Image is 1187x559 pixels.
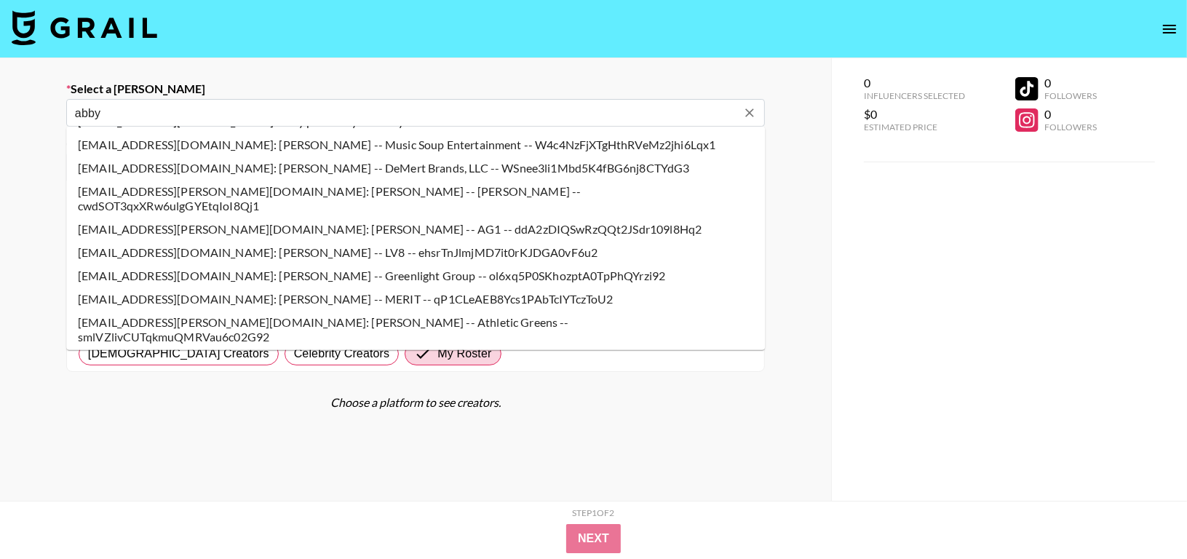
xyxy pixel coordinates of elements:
button: open drawer [1155,15,1184,44]
li: [EMAIL_ADDRESS][DOMAIN_NAME]: [PERSON_NAME] -- Greenlight Group -- ol6xq5P0SKhozptA0TpPhQYrzi92 [66,264,765,288]
li: [EMAIL_ADDRESS][DOMAIN_NAME]: [PERSON_NAME] -- Music Soup Entertainment -- W4c4NzFjXTgHthRVeMz2jh... [66,133,765,156]
span: My Roster [437,345,491,362]
li: [EMAIL_ADDRESS][PERSON_NAME][DOMAIN_NAME]: [PERSON_NAME] -- AG1 -- ddA2zDIQSwRzQQt2JSdr109l8Hq2 [66,218,765,241]
label: Select a [PERSON_NAME] [66,82,765,96]
span: Celebrity Creators [294,345,390,362]
div: Step 1 of 2 [573,507,615,518]
div: 0 [864,76,965,90]
div: 0 [1044,76,1097,90]
li: [EMAIL_ADDRESS][DOMAIN_NAME]: [PERSON_NAME] -- DeMert Brands, LLC -- WSnee3li1Mbd5K4fBG6nj8CTYdG3 [66,156,765,180]
div: Influencers Selected [864,90,965,101]
img: Grail Talent [12,10,157,45]
button: Clear [739,103,760,123]
div: Estimated Price [864,122,965,132]
div: $0 [864,107,965,122]
li: [EMAIL_ADDRESS][DOMAIN_NAME]: Abby Silk -- 10k Projects -- v8sV2ycOPygSxKpT8Ap4sNZivl43 [66,349,765,372]
li: [EMAIL_ADDRESS][DOMAIN_NAME]: [PERSON_NAME] -- LV8 -- ehsrTnJlmjMD7it0rKJDGA0vF6u2 [66,241,765,264]
span: [DEMOGRAPHIC_DATA] Creators [88,345,269,362]
div: Choose a platform to see creators. [66,395,765,410]
div: 0 [1044,107,1097,122]
div: Followers [1044,122,1097,132]
button: Next [566,524,621,553]
li: [EMAIL_ADDRESS][DOMAIN_NAME]: [PERSON_NAME] -- MERIT -- qP1CLeAEB8Ycs1PAbTcIYTczToU2 [66,288,765,311]
li: [EMAIL_ADDRESS][PERSON_NAME][DOMAIN_NAME]: [PERSON_NAME] -- [PERSON_NAME] -- cwdSOT3qxXRw6ulgGYEt... [66,180,765,218]
div: Followers [1044,90,1097,101]
li: [EMAIL_ADDRESS][PERSON_NAME][DOMAIN_NAME]: [PERSON_NAME] -- Athletic Greens -- smlVZlivCUTqkmuQMR... [66,311,765,349]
